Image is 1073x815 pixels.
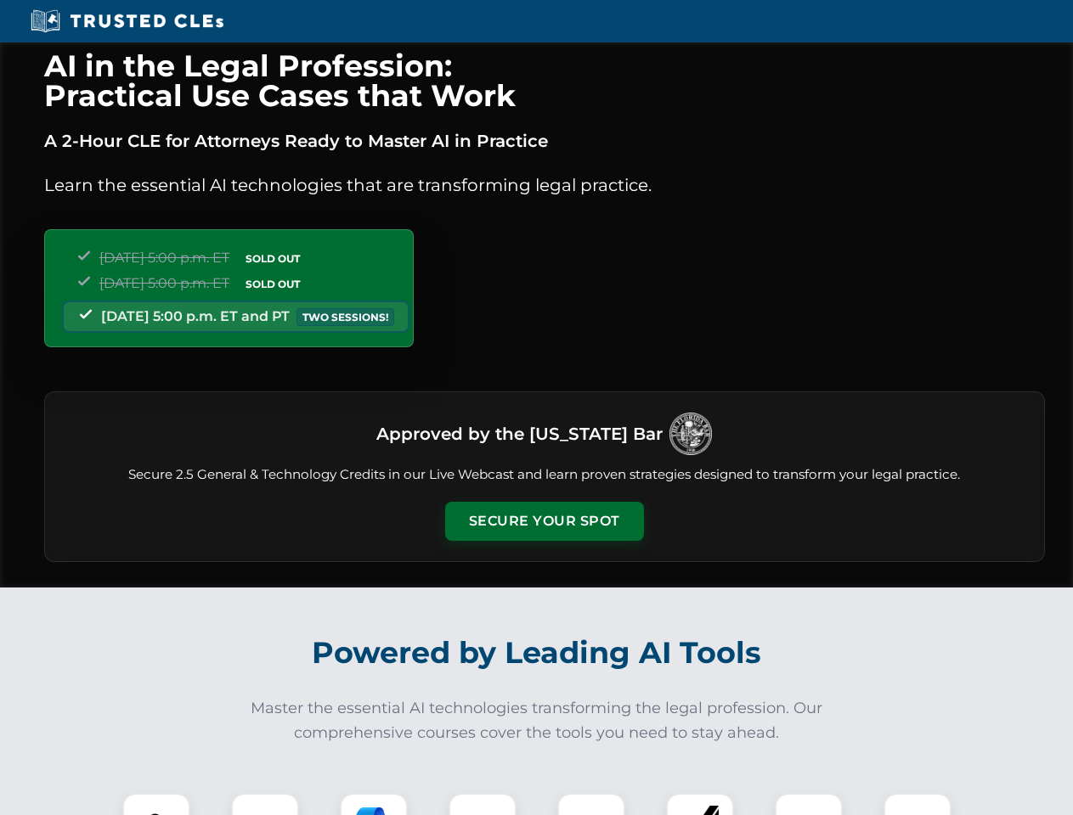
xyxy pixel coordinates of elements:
h3: Approved by the [US_STATE] Bar [376,419,663,449]
img: Trusted CLEs [25,8,229,34]
p: Master the essential AI technologies transforming the legal profession. Our comprehensive courses... [240,696,834,745]
p: Secure 2.5 General & Technology Credits in our Live Webcast and learn proven strategies designed ... [65,465,1024,485]
span: SOLD OUT [240,275,306,293]
p: Learn the essential AI technologies that are transforming legal practice. [44,171,1045,199]
span: SOLD OUT [240,250,306,267]
span: [DATE] 5:00 p.m. ET [99,250,229,266]
h1: AI in the Legal Profession: Practical Use Cases that Work [44,51,1045,110]
h2: Powered by Leading AI Tools [66,623,1008,683]
img: Logo [669,413,712,455]
p: A 2-Hour CLE for Attorneys Ready to Master AI in Practice [44,127,1045,155]
span: [DATE] 5:00 p.m. ET [99,275,229,291]
button: Secure Your Spot [445,502,644,541]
